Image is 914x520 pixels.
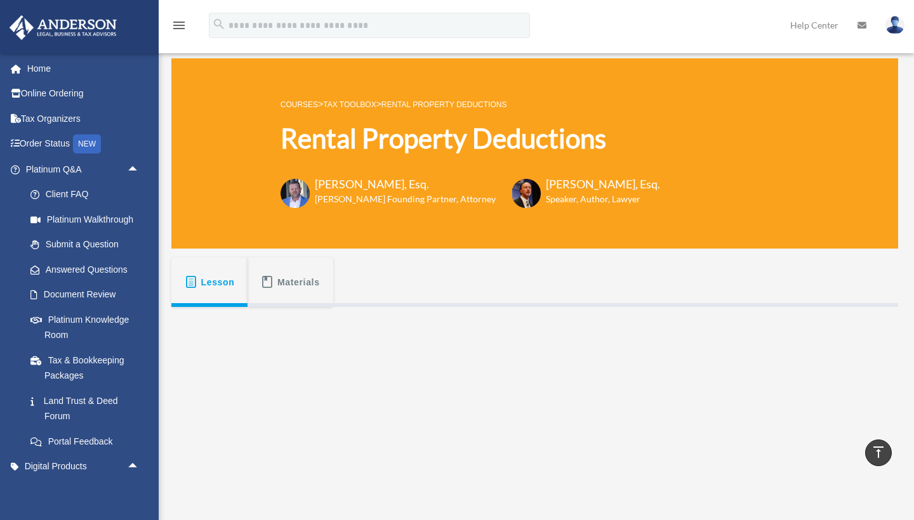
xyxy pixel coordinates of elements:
[281,120,660,157] h1: Rental Property Deductions
[212,17,226,31] i: search
[9,131,159,157] a: Order StatusNEW
[9,454,159,479] a: Digital Productsarrow_drop_up
[281,100,318,109] a: COURSES
[18,232,159,257] a: Submit a Question
[18,388,159,429] a: Land Trust & Deed Forum
[18,348,159,388] a: Tax & Bookkeeping Packages
[18,307,159,348] a: Platinum Knowledge Room
[9,81,159,107] a: Online Ordering
[127,157,152,183] span: arrow_drop_up
[865,439,892,466] a: vertical_align_top
[315,176,496,192] h3: [PERSON_NAME], Esq.
[9,106,159,131] a: Tax Organizers
[277,271,320,294] span: Materials
[323,100,376,109] a: Tax Toolbox
[381,100,507,109] a: Rental Property Deductions
[546,193,644,205] h6: Speaker, Author, Lawyer
[171,22,187,33] a: menu
[9,157,159,182] a: Platinum Q&Aarrow_drop_up
[281,179,310,208] img: Toby-circle-head.png
[315,193,496,205] h6: [PERSON_NAME] Founding Partner, Attorney
[73,134,101,153] div: NEW
[18,429,159,454] a: Portal Feedback
[18,182,159,207] a: Client FAQ
[512,179,541,208] img: Scott-Estill-Headshot.png
[18,257,159,282] a: Answered Questions
[9,56,159,81] a: Home
[281,96,660,112] p: > >
[127,454,152,480] span: arrow_drop_up
[546,176,660,192] h3: [PERSON_NAME], Esq.
[171,18,187,33] i: menu
[885,16,904,34] img: User Pic
[18,207,159,232] a: Platinum Walkthrough
[6,15,121,40] img: Anderson Advisors Platinum Portal
[18,282,159,308] a: Document Review
[871,445,886,460] i: vertical_align_top
[201,271,235,294] span: Lesson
